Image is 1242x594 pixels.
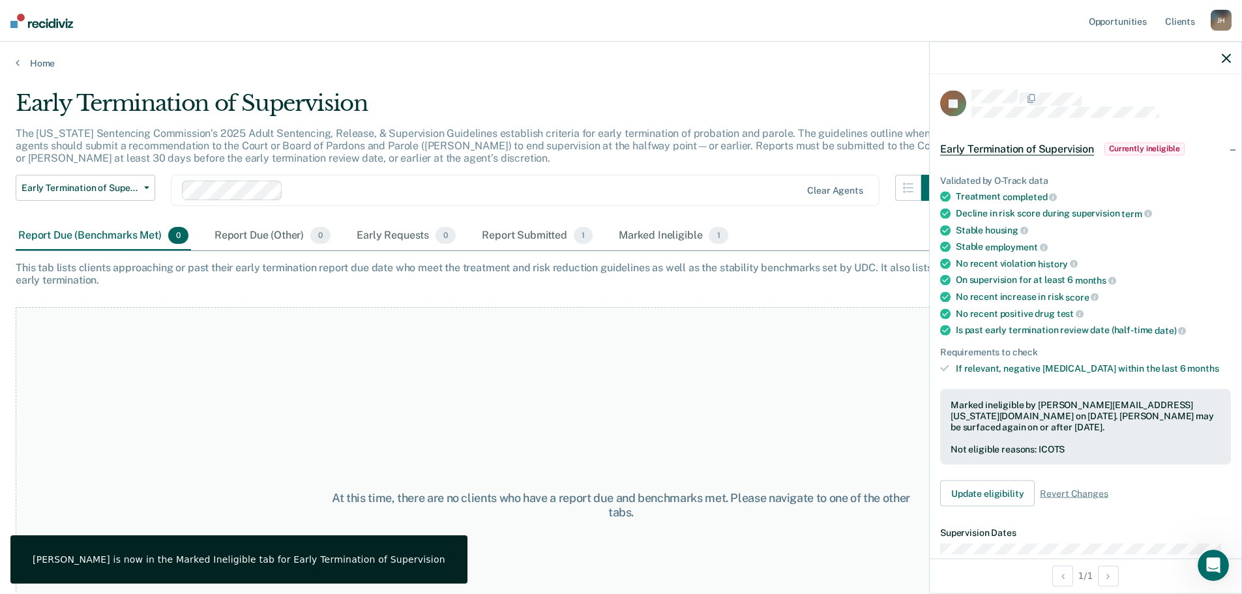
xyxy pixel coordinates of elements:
[956,191,1231,203] div: Treatment
[436,227,456,244] span: 0
[16,222,191,250] div: Report Due (Benchmarks Met)
[22,183,139,194] span: Early Termination of Supervision
[951,443,1220,454] div: Not eligible reasons: ICOTS
[956,224,1231,236] div: Stable
[10,14,73,28] img: Recidiviz
[616,222,731,250] div: Marked Ineligible
[212,222,333,250] div: Report Due (Other)
[985,225,1028,235] span: housing
[930,558,1241,593] div: 1 / 1
[168,227,188,244] span: 0
[1187,363,1219,373] span: months
[940,481,1035,507] button: Update eligibility
[574,227,593,244] span: 1
[1052,565,1073,586] button: Previous Opportunity
[1040,488,1108,499] span: Revert Changes
[1104,142,1185,155] span: Currently ineligible
[1098,565,1119,586] button: Next Opportunity
[940,142,1094,155] span: Early Termination of Supervision
[1211,10,1232,31] div: J H
[16,127,943,164] p: The [US_STATE] Sentencing Commission’s 2025 Adult Sentencing, Release, & Supervision Guidelines e...
[319,491,924,519] div: At this time, there are no clients who have a report due and benchmarks met. Please navigate to o...
[956,241,1231,253] div: Stable
[1155,325,1186,336] span: date)
[956,291,1231,303] div: No recent increase in risk
[956,275,1231,286] div: On supervision for at least 6
[940,346,1231,357] div: Requirements to check
[354,222,458,250] div: Early Requests
[16,57,1226,69] a: Home
[956,325,1231,336] div: Is past early termination review date (half-time
[956,363,1231,374] div: If relevant, negative [MEDICAL_DATA] within the last 6
[1121,208,1151,218] span: term
[1003,192,1057,202] span: completed
[956,208,1231,220] div: Decline in risk score during supervision
[930,128,1241,170] div: Early Termination of SupervisionCurrently ineligible
[956,308,1231,319] div: No recent positive drug
[807,185,863,196] div: Clear agents
[16,261,1226,286] div: This tab lists clients approaching or past their early termination report due date who meet the t...
[1198,550,1229,581] iframe: Intercom live chat
[1038,258,1078,269] span: history
[709,227,728,244] span: 1
[940,175,1231,186] div: Validated by O-Track data
[951,400,1220,432] div: Marked ineligible by [PERSON_NAME][EMAIL_ADDRESS][US_STATE][DOMAIN_NAME] on [DATE]. [PERSON_NAME]...
[940,527,1231,539] dt: Supervision Dates
[985,242,1047,252] span: employment
[1057,308,1084,319] span: test
[1065,291,1099,302] span: score
[310,227,331,244] span: 0
[1075,275,1116,286] span: months
[16,90,947,127] div: Early Termination of Supervision
[33,554,445,565] div: [PERSON_NAME] is now in the Marked Ineligible tab for Early Termination of Supervision
[479,222,595,250] div: Report Submitted
[956,258,1231,269] div: No recent violation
